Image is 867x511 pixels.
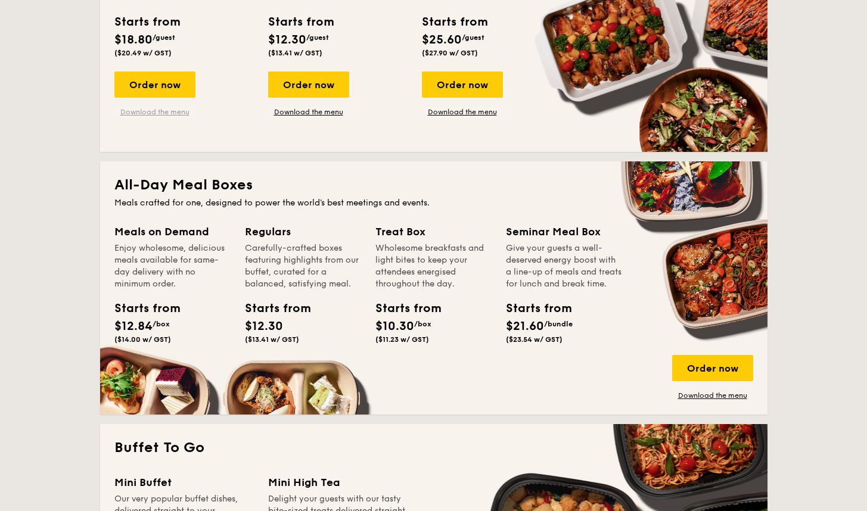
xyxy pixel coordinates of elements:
div: Carefully-crafted boxes featuring highlights from our buffet, curated for a balanced, satisfying ... [245,242,361,290]
span: /box [153,320,170,328]
span: /guest [153,33,175,42]
div: Treat Box [375,223,492,240]
div: Starts from [268,13,333,31]
span: $10.30 [375,319,414,334]
h2: All-Day Meal Boxes [114,176,753,195]
span: ($13.41 w/ GST) [268,49,322,57]
div: Starts from [375,300,429,317]
h2: Buffet To Go [114,438,753,457]
span: ($13.41 w/ GST) [245,335,299,344]
a: Download the menu [268,107,349,117]
span: $21.60 [506,319,544,334]
div: Starts from [245,300,299,317]
div: Order now [268,71,349,98]
span: /bundle [544,320,573,328]
div: Starts from [422,13,487,31]
div: Order now [114,71,195,98]
a: Download the menu [114,107,195,117]
div: Meals on Demand [114,223,231,240]
div: Order now [672,355,753,381]
span: ($14.00 w/ GST) [114,335,171,344]
div: Give your guests a well-deserved energy boost with a line-up of meals and treats for lunch and br... [506,242,622,290]
a: Download the menu [672,391,753,400]
div: Meals crafted for one, designed to power the world's best meetings and events. [114,197,753,209]
div: Starts from [114,13,179,31]
span: ($11.23 w/ GST) [375,335,429,344]
span: ($20.49 w/ GST) [114,49,172,57]
div: Seminar Meal Box [506,223,622,240]
span: ($27.90 w/ GST) [422,49,478,57]
span: $12.84 [114,319,153,334]
span: $12.30 [245,319,283,334]
div: Order now [422,71,503,98]
span: $12.30 [268,33,306,47]
div: Mini High Tea [268,474,408,491]
div: Starts from [506,300,560,317]
span: $18.80 [114,33,153,47]
div: Regulars [245,223,361,240]
span: /guest [306,33,329,42]
span: $25.60 [422,33,462,47]
div: Mini Buffet [114,474,254,491]
div: Wholesome breakfasts and light bites to keep your attendees energised throughout the day. [375,242,492,290]
div: Enjoy wholesome, delicious meals available for same-day delivery with no minimum order. [114,242,231,290]
span: /guest [462,33,484,42]
span: ($23.54 w/ GST) [506,335,563,344]
a: Download the menu [422,107,503,117]
span: /box [414,320,431,328]
div: Starts from [114,300,168,317]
